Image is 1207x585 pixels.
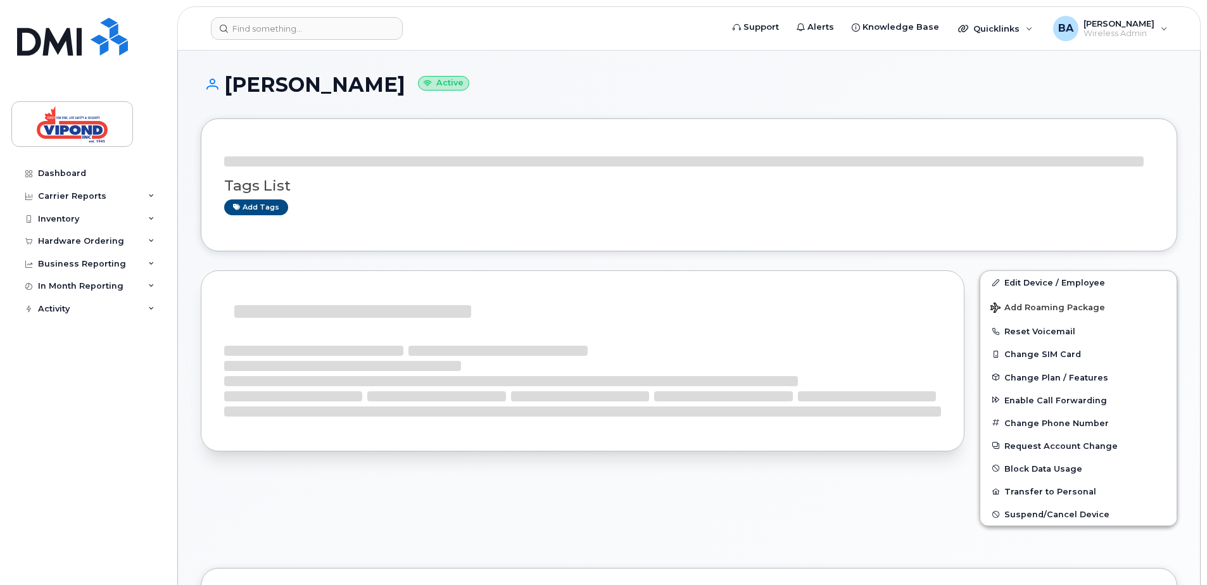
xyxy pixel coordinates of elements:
[990,303,1105,315] span: Add Roaming Package
[980,343,1177,365] button: Change SIM Card
[1004,372,1108,382] span: Change Plan / Features
[980,412,1177,434] button: Change Phone Number
[980,389,1177,412] button: Enable Call Forwarding
[980,294,1177,320] button: Add Roaming Package
[201,73,1177,96] h1: [PERSON_NAME]
[980,434,1177,457] button: Request Account Change
[980,366,1177,389] button: Change Plan / Features
[1004,510,1109,519] span: Suspend/Cancel Device
[980,480,1177,503] button: Transfer to Personal
[224,178,1154,194] h3: Tags List
[224,199,288,215] a: Add tags
[1004,395,1107,405] span: Enable Call Forwarding
[980,457,1177,480] button: Block Data Usage
[980,503,1177,525] button: Suspend/Cancel Device
[418,76,469,91] small: Active
[980,271,1177,294] a: Edit Device / Employee
[980,320,1177,343] button: Reset Voicemail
